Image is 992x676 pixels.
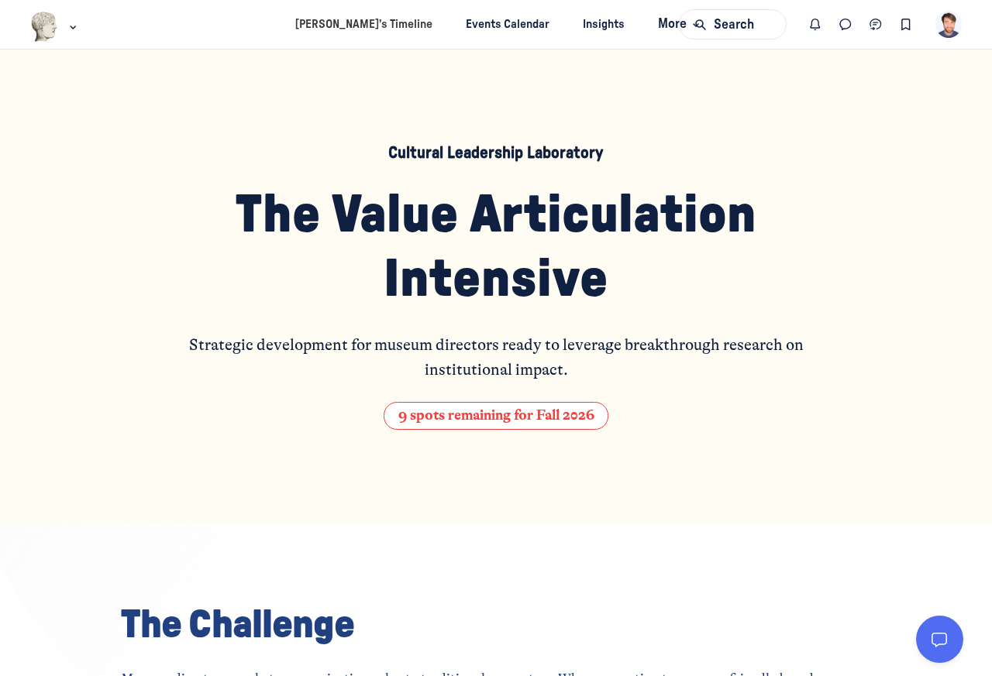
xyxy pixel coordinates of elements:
[831,9,861,39] button: Direct messages
[645,10,711,39] button: More
[861,9,891,39] button: Chat threads
[30,10,81,43] button: Museums as Progress logo
[388,143,604,163] h6: Cultural Leadership Laboratory
[801,9,831,39] button: Notifications
[281,10,446,39] a: [PERSON_NAME]’s Timeline
[174,184,817,312] h1: The Value Articulation Intensive
[384,402,608,431] span: 9 spots remaining for Fall 2026
[121,601,871,649] h2: The Challenge
[935,11,963,38] button: User menu options
[174,332,817,382] p: Strategic development for museum directors ready to leverage breakthrough research on institution...
[916,616,963,662] button: Circle support widget
[452,10,563,39] a: Events Calendar
[570,10,639,39] a: Insights
[658,14,704,35] span: More
[679,9,786,39] button: Search
[30,12,59,42] img: Museums as Progress logo
[890,9,921,39] button: Bookmarks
